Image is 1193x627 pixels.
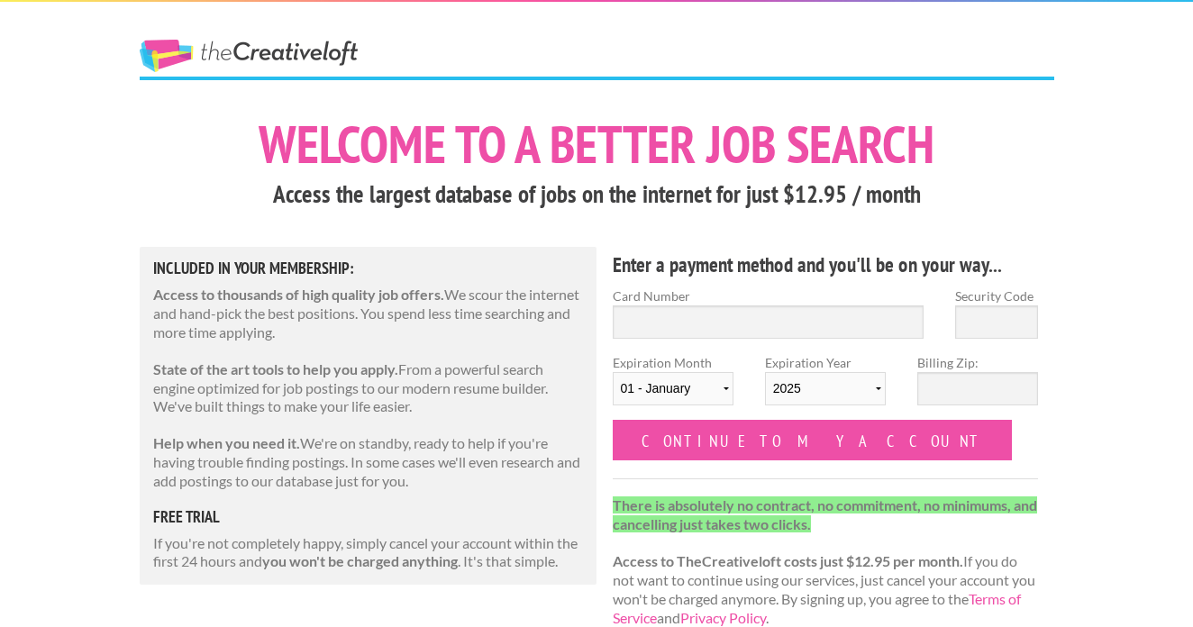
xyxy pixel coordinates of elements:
a: The Creative Loft [140,40,358,72]
h5: free trial [153,509,584,525]
p: From a powerful search engine optimized for job postings to our modern resume builder. We've buil... [153,360,584,416]
a: Privacy Policy [680,609,766,626]
label: Expiration Month [613,353,733,420]
label: Card Number [613,286,924,305]
input: Continue to my account [613,420,1013,460]
label: Expiration Year [765,353,886,420]
select: Expiration Year [765,372,886,405]
select: Expiration Month [613,372,733,405]
strong: State of the art tools to help you apply. [153,360,398,377]
h5: Included in Your Membership: [153,260,584,277]
label: Security Code [955,286,1038,305]
h4: Enter a payment method and you'll be on your way... [613,250,1039,279]
p: We're on standby, ready to help if you're having trouble finding postings. In some cases we'll ev... [153,434,584,490]
strong: There is absolutely no contract, no commitment, no minimums, and cancelling just takes two clicks. [613,496,1037,532]
h1: Welcome to a better job search [140,118,1054,170]
p: We scour the internet and hand-pick the best positions. You spend less time searching and more ti... [153,286,584,341]
h3: Access the largest database of jobs on the internet for just $12.95 / month [140,177,1054,212]
strong: Access to TheCreativeloft costs just $12.95 per month. [613,552,963,569]
a: Terms of Service [613,590,1021,626]
strong: you won't be charged anything [262,552,458,569]
label: Billing Zip: [917,353,1038,372]
strong: Help when you need it. [153,434,300,451]
p: If you're not completely happy, simply cancel your account within the first 24 hours and . It's t... [153,534,584,572]
strong: Access to thousands of high quality job offers. [153,286,444,303]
